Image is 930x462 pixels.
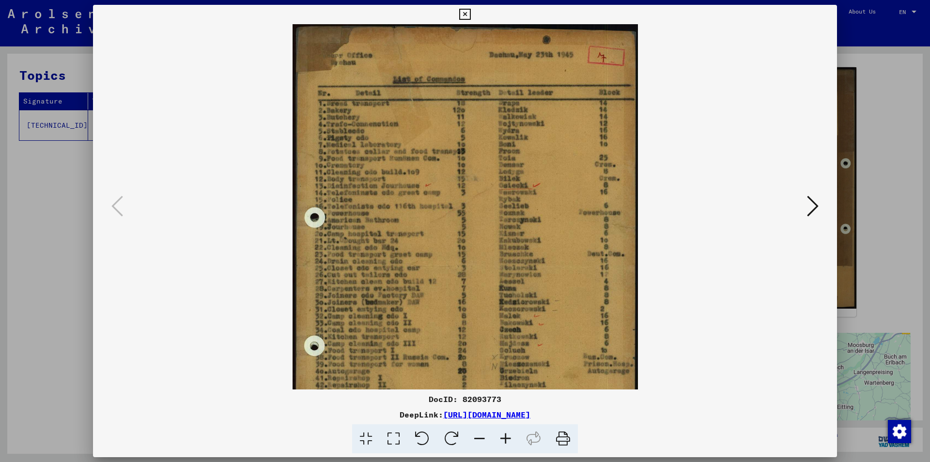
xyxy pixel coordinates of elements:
div: DocID: 82093773 [93,393,837,405]
a: [URL][DOMAIN_NAME] [443,410,530,419]
img: Change consent [888,420,911,443]
div: DeepLink: [93,409,837,420]
div: Change consent [887,419,911,443]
